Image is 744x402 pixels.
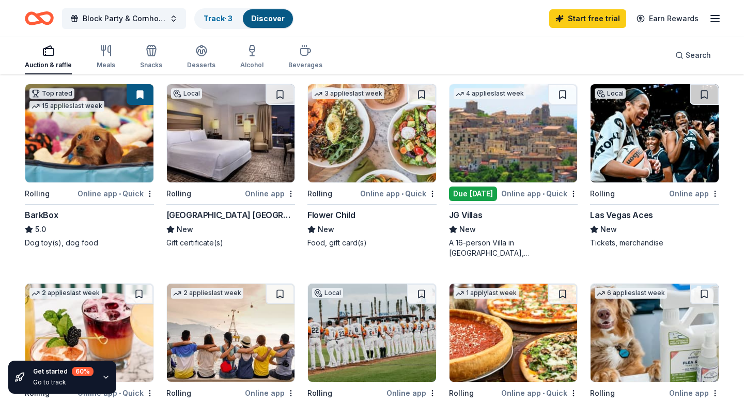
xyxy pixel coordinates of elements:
div: Online app [669,187,719,200]
span: 5.0 [35,223,46,236]
div: Online app Quick [501,386,578,399]
div: Go to track [33,378,94,386]
img: Image for Flower Child [308,84,436,182]
div: Get started [33,367,94,376]
div: 4 applies last week [454,88,526,99]
button: Snacks [140,40,162,74]
div: Desserts [187,61,215,69]
button: Auction & raffle [25,40,72,74]
span: • [542,389,545,397]
span: New [459,223,476,236]
span: Search [686,49,711,61]
div: Online app Quick [501,187,578,200]
div: Top rated [29,88,74,99]
div: Online app [245,386,295,399]
div: Meals [97,61,115,69]
img: Image for Las Vegas Aviators [308,284,436,382]
div: Dog toy(s), dog food [25,238,154,248]
span: New [177,223,193,236]
img: Image for Treasure Island Las Vegas [167,84,295,182]
a: Discover [251,14,285,23]
div: Local [312,288,343,298]
span: Block Party & Cornhole Tournament [83,12,165,25]
a: Image for Flower Child3 applieslast weekRollingOnline app•QuickFlower ChildNewFood, gift card(s) [307,84,437,248]
div: 2 applies last week [29,288,102,299]
a: Home [25,6,54,30]
div: Rolling [307,188,332,200]
button: Alcohol [240,40,263,74]
div: [GEOGRAPHIC_DATA] [GEOGRAPHIC_DATA] [166,209,296,221]
a: Image for JG Villas4 applieslast weekDue [DATE]Online app•QuickJG VillasNewA 16-person Villa in [... [449,84,578,258]
img: Image for JG Villas [450,84,578,182]
div: Online app [245,187,295,200]
img: Image for Wondercide [591,284,719,382]
div: Snacks [140,61,162,69]
button: Desserts [187,40,215,74]
button: Meals [97,40,115,74]
div: Online app [669,386,719,399]
div: Online app Quick [78,187,154,200]
div: Local [171,88,202,99]
img: Image for Fox Restaurant Concepts [25,284,153,382]
img: Image for Las Vegas Aces [591,84,719,182]
div: Tickets, merchandise [590,238,719,248]
img: Image for Let's Roam [167,284,295,382]
a: Image for BarkBoxTop rated15 applieslast weekRollingOnline app•QuickBarkBox5.0Dog toy(s), dog food [25,84,154,248]
div: 3 applies last week [312,88,384,99]
button: Beverages [288,40,322,74]
div: Food, gift card(s) [307,238,437,248]
div: Rolling [590,188,615,200]
span: New [318,223,334,236]
div: Alcohol [240,61,263,69]
div: Rolling [166,387,191,399]
div: 60 % [72,367,94,376]
span: • [542,190,545,198]
div: 2 applies last week [171,288,243,299]
div: 1 apply last week [454,288,519,299]
span: New [600,223,617,236]
div: 15 applies last week [29,101,104,112]
div: Las Vegas Aces [590,209,653,221]
div: BarkBox [25,209,58,221]
div: A 16-person Villa in [GEOGRAPHIC_DATA], [GEOGRAPHIC_DATA], [GEOGRAPHIC_DATA] for 7days/6nights (R... [449,238,578,258]
img: Image for Giordano's [450,284,578,382]
button: Search [667,45,719,66]
div: Due [DATE] [449,187,497,201]
div: Online app Quick [360,187,437,200]
img: Image for BarkBox [25,84,153,182]
div: Rolling [166,188,191,200]
div: Local [595,88,626,99]
div: Rolling [25,188,50,200]
span: • [401,190,404,198]
div: Rolling [590,387,615,399]
span: • [119,190,121,198]
button: Track· 3Discover [194,8,294,29]
div: Beverages [288,61,322,69]
a: Image for Las Vegas AcesLocalRollingOnline appLas Vegas AcesNewTickets, merchandise [590,84,719,248]
div: Rolling [307,387,332,399]
div: Flower Child [307,209,355,221]
div: Auction & raffle [25,61,72,69]
div: 6 applies last week [595,288,667,299]
a: Image for Treasure Island Las VegasLocalRollingOnline app[GEOGRAPHIC_DATA] [GEOGRAPHIC_DATA]NewGi... [166,84,296,248]
div: JG Villas [449,209,482,221]
a: Track· 3 [204,14,233,23]
a: Start free trial [549,9,626,28]
div: Rolling [449,387,474,399]
button: Block Party & Cornhole Tournament [62,8,186,29]
div: Gift certificate(s) [166,238,296,248]
div: Online app [386,386,437,399]
a: Earn Rewards [630,9,705,28]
